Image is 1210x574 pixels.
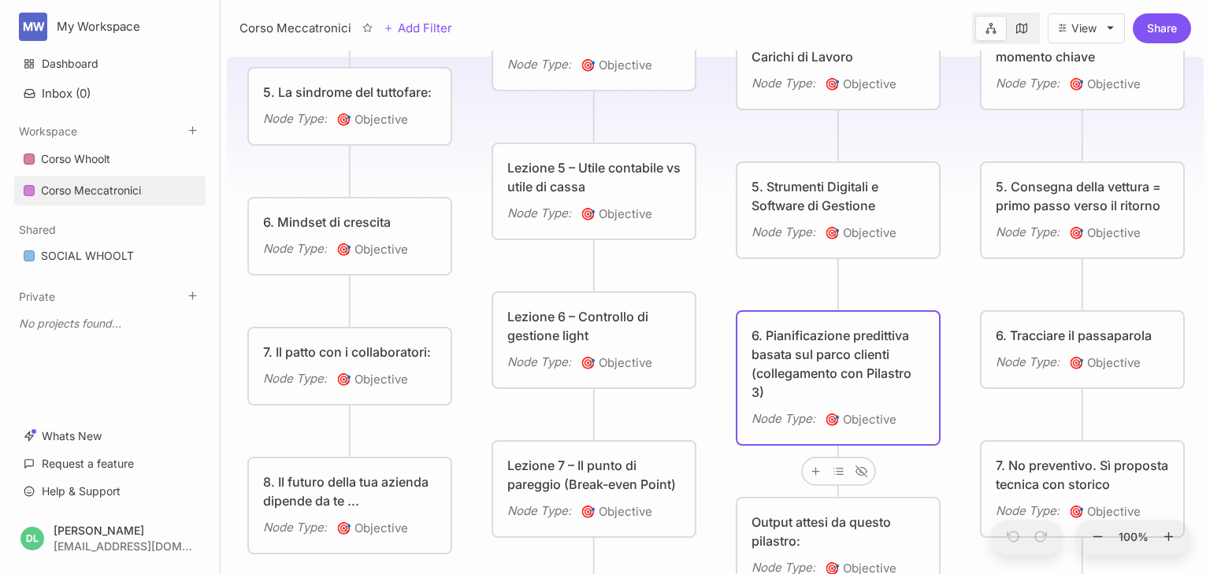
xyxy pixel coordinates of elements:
span: Objective [825,410,896,429]
div: Lezione 7 – Il punto di pareggio (Break-even Point) [507,456,681,494]
div: 5. La sindrome del tuttofare:Node Type:🎯Objective [247,66,453,146]
div: Lezione 5 – Utile contabile vs utile di cassa [507,158,681,196]
div: Node Type : [507,502,571,520]
div: View [1071,22,1097,35]
span: Objective [1069,502,1141,521]
span: Objective [336,110,408,129]
i: 🎯 [581,355,599,370]
span: Objective [336,240,408,259]
div: 5. Strumenti Digitali e Software di Gestione [752,177,925,215]
i: 🎯 [581,206,599,221]
div: SOCIAL WHOOLT [14,241,206,272]
button: 100% [1115,520,1152,556]
i: 🎯 [825,412,843,427]
div: Lezione 7 – Il punto di pareggio (Break-even Point)Node Type:🎯Objective [491,439,697,539]
div: Node Type : [752,74,815,93]
div: Node Type : [996,502,1060,520]
div: 5. Consegna della vettura = primo passo verso il ritornoNode Type:🎯Objective [979,161,1186,260]
div: 6. Tracciare il passaparola [996,326,1169,345]
button: Add Filter [384,19,452,38]
div: 6. Pianificazione predittiva basata sul parco clienti (collegamento con Pilastro 3) [752,326,925,402]
button: Shared [19,223,56,236]
div: 5. La sindrome del tuttofare: [263,83,436,102]
span: Objective [336,519,408,538]
div: Node Type : [263,239,327,258]
div: Node Type : [996,74,1060,93]
div: 7. Il patto con i collaboratori:Node Type:🎯Objective [247,326,453,406]
div: Workspace [14,139,206,212]
span: Objective [581,205,652,224]
i: 🎯 [581,57,599,72]
div: Node Type : [996,223,1060,242]
a: Request a feature [14,449,206,479]
span: Objective [1069,354,1141,372]
i: 🎯 [1069,355,1087,370]
div: Node Type : [507,204,571,223]
span: Objective [825,75,896,94]
div: [PERSON_NAME] [54,524,192,536]
div: SOCIAL WHOOLT [41,246,134,265]
a: SOCIAL WHOOLT [14,241,206,271]
div: Private [14,305,206,343]
a: Corso Meccatronici [14,176,206,206]
div: Node Type : [263,109,327,128]
div: 8. Il futuro della tua azienda dipende da te ... [263,472,436,510]
div: DL [20,527,44,550]
button: Share [1133,13,1191,43]
button: MWMy Workspace [19,13,201,41]
span: Objective [581,56,652,75]
div: Lezione 5 – Utile contabile vs utile di cassaNode Type:🎯Objective [491,142,697,241]
div: Node Type : [752,409,815,428]
div: 5. Consegna della vettura = primo passo verso il ritorno [996,177,1169,215]
div: Node Type : [996,353,1060,372]
button: View [1048,13,1125,43]
button: Inbox (0) [14,80,206,107]
div: Node Type : [263,518,327,537]
div: Output attesi da questo pilastro: [752,513,925,550]
div: 5. Strumenti Digitali e Software di GestioneNode Type:🎯Objective [735,161,941,260]
i: 🎯 [336,372,354,387]
div: 7. No preventivo. Sì proposta tecnica con storico [996,456,1169,494]
span: Objective [336,370,408,389]
div: 7. No preventivo. Sì proposta tecnica con storicoNode Type:🎯Objective [979,439,1186,539]
div: Shared [14,236,206,277]
span: Objective [1069,75,1141,94]
div: 4. Gestione del Tempo e dei Carichi di LavoroNode Type:🎯Objective [735,12,941,111]
a: Corso Whoolt [14,144,206,174]
button: Private [19,290,55,303]
button: Workspace [19,124,77,138]
i: 🎯 [581,504,599,519]
i: 🎯 [1069,504,1087,519]
div: Lezione 6 – Controllo di gestione light [507,307,681,345]
a: Help & Support [14,476,206,506]
i: 🎯 [825,225,843,240]
div: Lezione 6 – Controllo di gestione lightNode Type:🎯Objective [491,291,697,390]
i: 🎯 [336,112,354,127]
i: 🎯 [336,520,354,535]
div: Corso Meccatronici [239,19,351,38]
div: Corso Whoolt [41,150,110,168]
div: Corso Meccatronici [41,181,141,200]
div: 6. Pianificazione predittiva basata sul parco clienti (collegamento con Pilastro 3)Node Type:🎯Obj... [735,309,941,446]
span: Objective [1069,224,1141,243]
div: My Workspace [57,20,176,34]
div: MW [19,13,47,41]
a: Dashboard [14,49,206,79]
i: 🎯 [825,76,843,91]
span: Add Filter [393,19,452,38]
div: 7. Il patto con i collaboratori: [263,343,436,361]
div: 6. Mindset di crescita [263,213,436,231]
div: Corso Whoolt [14,144,206,175]
div: 4. Accettazione come momento chiaveNode Type:🎯Objective [979,12,1186,111]
span: Objective [581,354,652,372]
div: No projects found... [14,309,206,338]
div: Node Type : [263,369,327,388]
div: 6. Mindset di crescitaNode Type:🎯Objective [247,196,453,276]
div: Node Type : [507,353,571,372]
i: 🎯 [1069,225,1087,240]
a: Whats New [14,421,206,451]
div: 6. Tracciare il passaparolaNode Type:🎯Objective [979,309,1186,390]
span: Objective [581,502,652,521]
div: Node Type : [752,223,815,242]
